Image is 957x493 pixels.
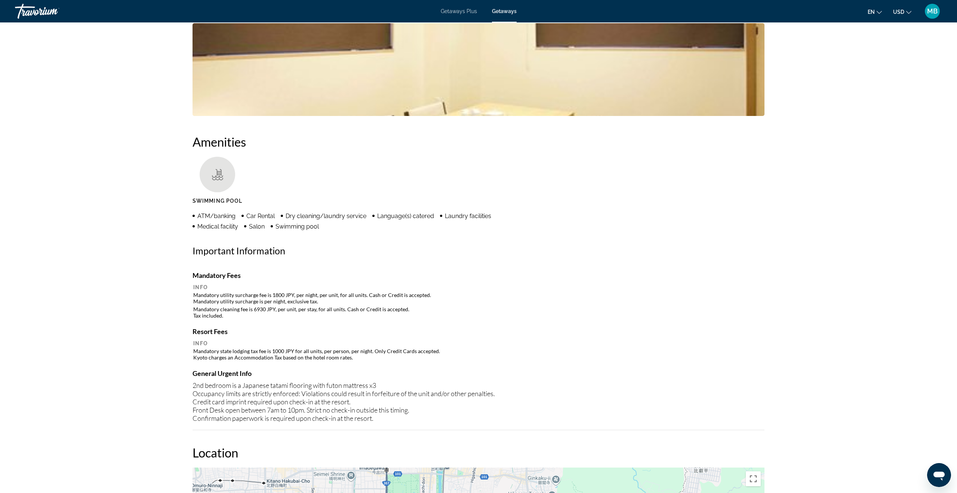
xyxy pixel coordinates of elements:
[893,6,911,17] button: Change currency
[193,347,764,361] td: Mandatory state lodging tax fee is 1000 JPY for all units, per person, per night. Only Credit Car...
[193,381,764,422] div: 2nd bedroom is a Japanese tatami flooring with futon mattress x3 Occupancy limits are strictly en...
[193,327,764,336] h4: Resort Fees
[492,8,517,14] a: Getaways
[193,245,764,256] h2: Important Information
[441,8,477,14] a: Getaways Plus
[377,212,434,220] span: Language(s) catered
[193,445,764,460] h2: Location
[923,3,942,19] button: User Menu
[868,6,882,17] button: Change language
[276,223,319,230] span: Swimming pool
[193,340,764,347] th: Info
[193,23,764,116] button: Open full-screen image slider
[15,1,90,21] a: Travorium
[927,7,938,15] span: MB
[249,223,265,230] span: Salon
[193,198,242,204] span: Swimming Pool
[197,223,238,230] span: Medical facility
[746,471,761,486] button: Toggle fullscreen view
[286,212,366,220] span: Dry cleaning/laundry service
[893,9,904,15] span: USD
[193,369,764,377] h4: General Urgent Info
[197,212,236,220] span: ATM/banking
[868,9,875,15] span: en
[445,212,491,220] span: Laundry facilities
[927,463,951,487] iframe: Button to launch messaging window
[246,212,275,220] span: Car Rental
[193,271,764,279] h4: Mandatory Fees
[193,284,764,291] th: Info
[193,134,764,149] h2: Amenities
[193,291,764,305] td: Mandatory utility surcharge fee is 1800 JPY, per night, per unit, for all units. Cash or Credit i...
[193,306,764,319] td: Mandatory cleaning fee is 6930 JPY, per unit, per stay, for all units. Cash or Credit is accepted...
